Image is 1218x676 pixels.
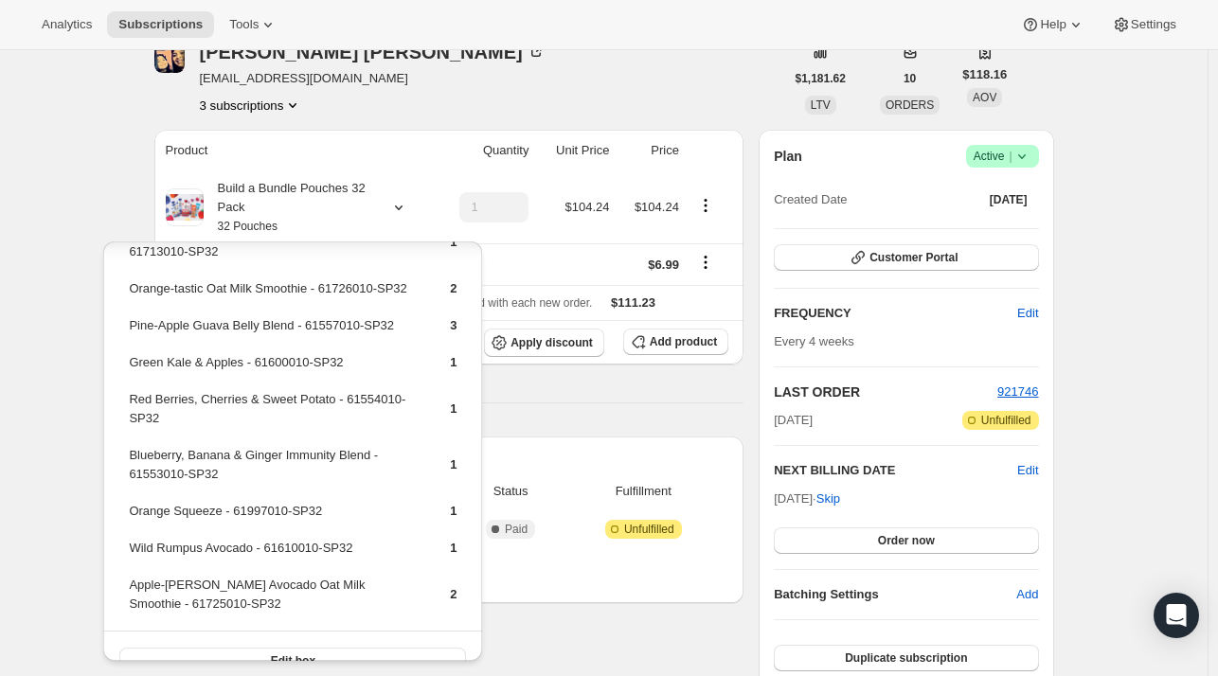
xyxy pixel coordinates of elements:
[774,147,802,166] h2: Plan
[204,179,374,236] div: Build a Bundle Pouches 32 Pack
[774,190,847,209] span: Created Date
[1017,304,1038,323] span: Edit
[484,329,604,357] button: Apply discount
[42,17,92,32] span: Analytics
[463,482,559,501] span: Status
[154,130,435,171] th: Product
[450,235,457,249] span: 1
[690,195,721,216] button: Product actions
[816,489,840,508] span: Skip
[1017,461,1038,480] button: Edit
[107,11,214,38] button: Subscriptions
[997,384,1038,399] a: 921746
[904,71,916,86] span: 10
[615,130,684,171] th: Price
[1010,11,1096,38] button: Help
[450,541,457,555] span: 1
[962,65,1007,84] span: $118.16
[450,355,457,369] span: 1
[450,504,457,518] span: 1
[974,147,1031,166] span: Active
[200,43,546,62] div: [PERSON_NAME] [PERSON_NAME]
[128,389,418,443] td: Red Berries, Cherries & Sweet Potato - 61554010-SP32
[990,192,1028,207] span: [DATE]
[635,200,679,214] span: $104.24
[869,250,958,265] span: Customer Portal
[128,222,418,276] td: Bananas for Apples & Greens Smart Blend - 61713010-SP32
[154,43,185,73] span: Manuel Badillo
[128,445,418,499] td: Blueberry, Banana & Ginger Immunity Blend - 61553010-SP32
[774,491,840,506] span: [DATE] ·
[128,501,418,536] td: Orange Squeeze - 61997010-SP32
[784,65,857,92] button: $1,181.62
[128,575,418,629] td: Apple-[PERSON_NAME] Avocado Oat Milk Smoothie - 61725010-SP32
[796,71,846,86] span: $1,181.62
[200,96,303,115] button: Product actions
[774,244,1038,271] button: Customer Portal
[534,130,615,171] th: Unit Price
[997,382,1038,401] button: 921746
[774,411,813,430] span: [DATE]
[650,334,717,349] span: Add product
[128,278,418,313] td: Orange-tastic Oat Milk Smoothie - 61726010-SP32
[118,17,203,32] span: Subscriptions
[845,650,967,666] span: Duplicate subscription
[229,17,259,32] span: Tools
[128,538,418,573] td: Wild Rumpus Avocado - 61610010-SP32
[218,11,289,38] button: Tools
[892,65,927,92] button: 10
[774,334,854,348] span: Every 4 weeks
[1006,298,1049,329] button: Edit
[569,482,717,501] span: Fulfillment
[1016,585,1038,604] span: Add
[648,258,679,272] span: $6.99
[450,457,457,471] span: 1
[1131,17,1176,32] span: Settings
[119,648,466,674] button: Edit box
[450,401,457,416] span: 1
[30,11,103,38] button: Analytics
[774,382,997,401] h2: LAST ORDER
[450,281,457,295] span: 2
[886,98,934,112] span: ORDERS
[690,252,721,273] button: Shipping actions
[218,220,278,233] small: 32 Pouches
[878,533,935,548] span: Order now
[774,645,1038,671] button: Duplicate subscription
[1101,11,1188,38] button: Settings
[200,69,546,88] span: [EMAIL_ADDRESS][DOMAIN_NAME]
[774,461,1017,480] h2: NEXT BILLING DATE
[981,413,1031,428] span: Unfulfilled
[611,295,655,310] span: $111.23
[128,315,418,350] td: Pine-Apple Guava Belly Blend - 61557010-SP32
[978,187,1039,213] button: [DATE]
[505,522,528,537] span: Paid
[774,585,1016,604] h6: Batching Settings
[564,200,609,214] span: $104.24
[811,98,831,112] span: LTV
[624,522,674,537] span: Unfulfilled
[623,329,728,355] button: Add product
[973,91,996,104] span: AOV
[435,130,535,171] th: Quantity
[450,318,457,332] span: 3
[510,335,593,350] span: Apply discount
[1009,149,1012,164] span: |
[450,587,457,601] span: 2
[774,527,1038,554] button: Order now
[1154,593,1199,638] div: Open Intercom Messenger
[805,484,851,514] button: Skip
[774,304,1017,323] h2: FREQUENCY
[1040,17,1066,32] span: Help
[128,352,418,387] td: Green Kale & Apples - 61600010-SP32
[271,653,315,668] span: Edit box
[1005,579,1049,610] button: Add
